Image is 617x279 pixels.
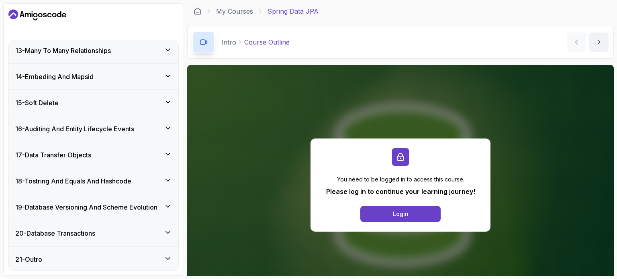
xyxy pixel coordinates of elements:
button: next content [589,33,609,52]
h3: 13 - Many To Many Relationships [15,46,111,55]
button: 16-Auditing And Entity Lifecycle Events [9,116,178,142]
h3: 16 - Auditing And Entity Lifecycle Events [15,124,134,134]
a: Dashboard [194,7,202,15]
h3: 17 - Data Transfer Objects [15,150,91,160]
h3: 18 - Tostring And Equals And Hashcode [15,176,131,186]
p: You need to be logged in to access this course. [326,175,475,183]
button: 19-Database Versioning And Scheme Evolution [9,194,178,220]
button: 13-Many To Many Relationships [9,38,178,63]
h3: 20 - Database Transactions [15,228,95,238]
button: 21-Outro [9,246,178,272]
button: 17-Data Transfer Objects [9,142,178,168]
h3: 19 - Database Versioning And Scheme Evolution [15,202,157,212]
h3: 21 - Outro [15,255,42,264]
button: 20-Database Transactions [9,220,178,246]
button: 18-Tostring And Equals And Hashcode [9,168,178,194]
a: Dashboard [8,8,66,21]
a: My Courses [216,6,253,16]
h3: 14 - Embeding And Mapsid [15,72,94,81]
button: 15-Soft Delete [9,90,178,116]
button: Login [360,206,441,222]
button: previous content [567,33,586,52]
p: Course Outline [244,37,290,47]
p: Intro [221,37,236,47]
p: Spring Data JPA [268,6,319,16]
div: Login [393,210,409,218]
p: Please log in to continue your learning journey! [326,187,475,196]
h3: 15 - Soft Delete [15,98,59,108]
button: 14-Embeding And Mapsid [9,64,178,90]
